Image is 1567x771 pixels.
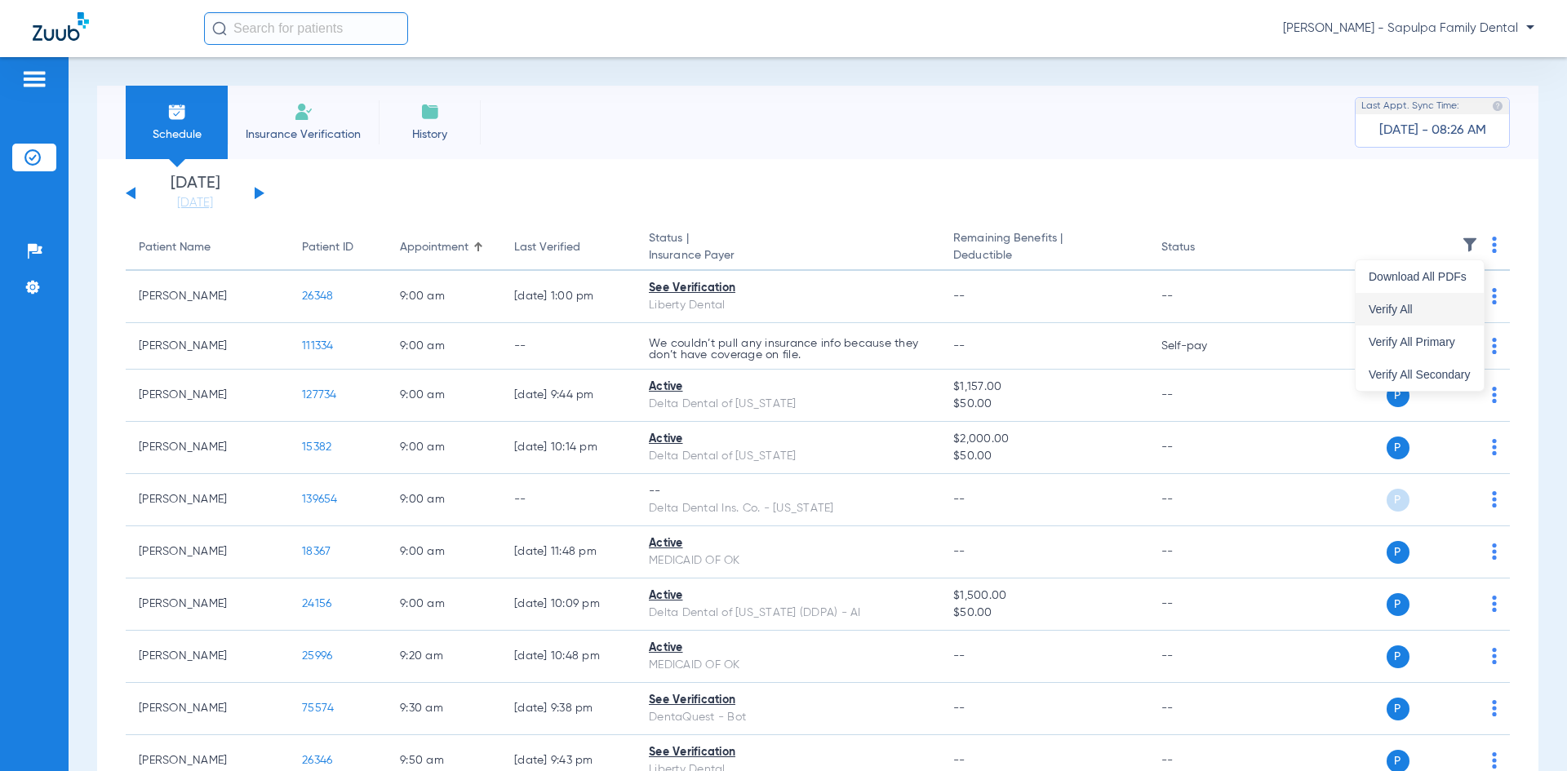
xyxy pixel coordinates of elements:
[1369,304,1471,315] span: Verify All
[1369,336,1471,348] span: Verify All Primary
[1369,271,1471,282] span: Download All PDFs
[1485,693,1567,771] iframe: Chat Widget
[1369,369,1471,380] span: Verify All Secondary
